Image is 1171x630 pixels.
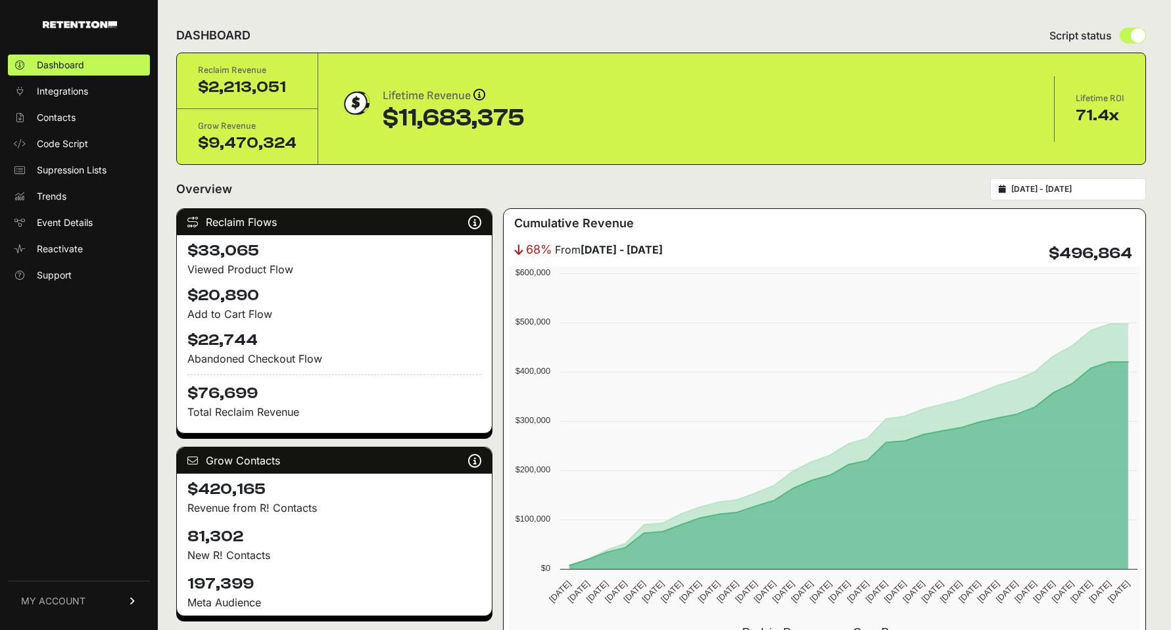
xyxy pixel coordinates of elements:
[198,133,297,154] div: $9,470,324
[339,87,372,120] img: dollar-coin-05c43ed7efb7bc0c12610022525b4bbbb207c7efeef5aecc26f025e68dcafac9.png
[715,579,740,604] text: [DATE]
[901,579,926,604] text: [DATE]
[863,579,889,604] text: [DATE]
[541,563,550,573] text: $0
[383,105,525,131] div: $11,683,375
[515,514,550,524] text: $100,000
[771,579,796,604] text: [DATE]
[733,579,759,604] text: [DATE]
[1050,579,1076,604] text: [DATE]
[187,306,481,322] div: Add to Cart Flow
[177,209,492,235] div: Reclaim Flows
[752,579,778,604] text: [DATE]
[515,464,550,474] text: $200,000
[845,579,871,604] text: [DATE]
[826,579,852,604] text: [DATE]
[1068,579,1094,604] text: [DATE]
[555,242,663,258] span: From
[8,55,150,76] a: Dashboard
[37,85,88,98] span: Integrations
[8,160,150,181] a: Supression Lists
[515,317,550,326] text: $500,000
[882,579,908,604] text: [DATE]
[1049,243,1132,264] h4: $496,864
[1087,579,1112,604] text: [DATE]
[8,81,150,102] a: Integrations
[37,137,88,150] span: Code Script
[187,547,481,563] p: New R! Contacts
[808,579,834,604] text: [DATE]
[8,212,150,233] a: Event Details
[187,261,481,277] div: Viewed Product Flow
[547,579,573,604] text: [DATE]
[957,579,982,604] text: [DATE]
[8,107,150,128] a: Contacts
[603,579,629,604] text: [DATE]
[198,120,297,133] div: Grow Revenue
[515,267,550,277] text: $600,000
[37,58,84,72] span: Dashboard
[177,447,492,474] div: Grow Contacts
[994,579,1020,604] text: [DATE]
[37,242,83,256] span: Reactivate
[21,595,85,608] span: MY ACCOUNT
[187,240,481,261] h4: $33,065
[975,579,1001,604] text: [DATE]
[187,404,481,420] p: Total Reclaim Revenue
[198,77,297,98] div: $2,213,051
[514,214,634,233] h3: Cumulative Revenue
[187,351,481,367] div: Abandoned Checkout Flow
[37,164,107,177] span: Supression Lists
[1106,579,1132,604] text: [DATE]
[176,26,251,45] h2: DASHBOARD
[565,579,591,604] text: [DATE]
[187,574,481,595] h4: 197,399
[1076,105,1124,126] div: 71.4x
[8,133,150,154] a: Code Script
[187,374,481,404] h4: $76,699
[198,64,297,77] div: Reclaim Revenue
[383,87,525,105] div: Lifetime Revenue
[526,240,552,259] span: 68%
[8,238,150,259] a: Reactivate
[515,415,550,425] text: $300,000
[37,269,72,282] span: Support
[919,579,945,604] text: [DATE]
[37,216,93,229] span: Event Details
[37,111,76,124] span: Contacts
[37,190,66,203] span: Trends
[1049,28,1112,43] span: Script status
[187,595,481,610] div: Meta Audience
[585,579,610,604] text: [DATE]
[938,579,964,604] text: [DATE]
[1031,579,1057,604] text: [DATE]
[187,500,481,516] p: Revenue from R! Contacts
[696,579,722,604] text: [DATE]
[659,579,684,604] text: [DATE]
[581,243,663,256] strong: [DATE] - [DATE]
[789,579,815,604] text: [DATE]
[1076,92,1124,105] div: Lifetime ROI
[187,479,481,500] h4: $420,165
[176,180,232,198] h2: Overview
[8,581,150,621] a: MY ACCOUNT
[640,579,666,604] text: [DATE]
[187,330,481,351] h4: $22,744
[515,366,550,376] text: $400,000
[8,186,150,207] a: Trends
[1013,579,1038,604] text: [DATE]
[621,579,647,604] text: [DATE]
[187,526,481,547] h4: 81,302
[8,265,150,286] a: Support
[43,21,117,28] img: Retention.com
[187,285,481,306] h4: $20,890
[677,579,703,604] text: [DATE]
